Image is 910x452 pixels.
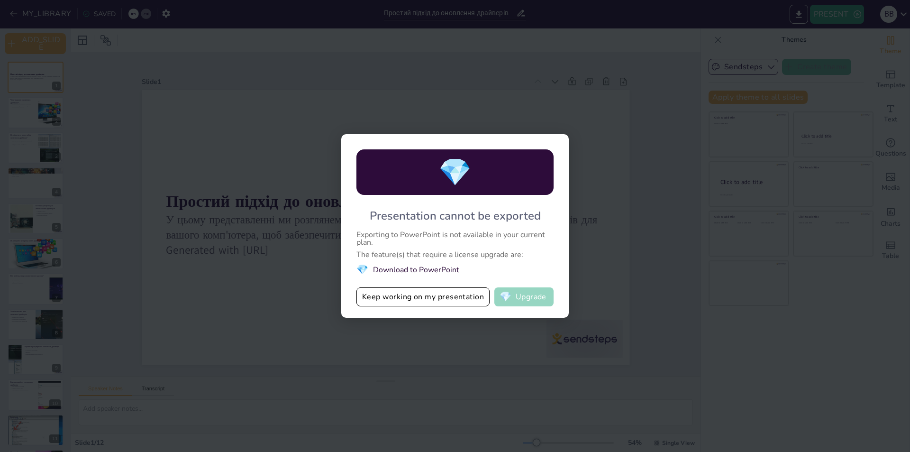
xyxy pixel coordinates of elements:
[356,287,490,306] button: Keep working on my presentation
[356,263,368,276] span: diamond
[356,231,554,246] div: Exporting to PowerPoint is not available in your current plan.
[500,292,511,302] span: diamond
[438,154,472,191] span: diamond
[494,287,554,306] button: diamondUpgrade
[356,251,554,258] div: The feature(s) that require a license upgrade are:
[370,208,541,223] div: Presentation cannot be exported
[356,263,554,276] li: Download to PowerPoint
